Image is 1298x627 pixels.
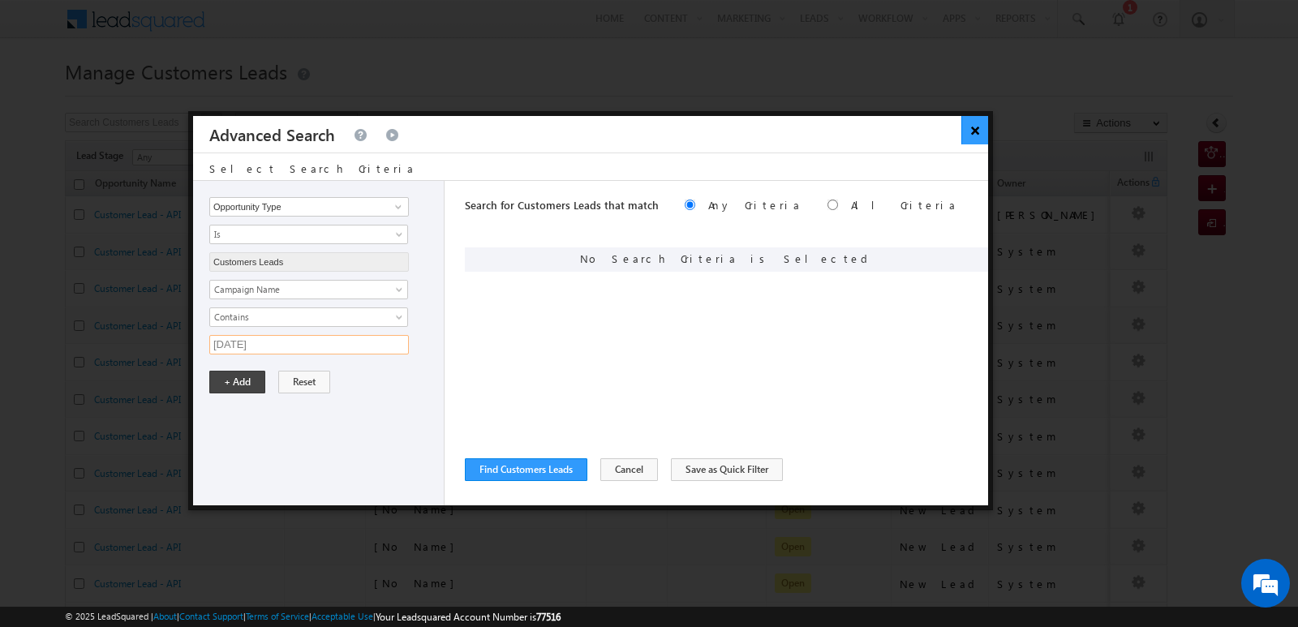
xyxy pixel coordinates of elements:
span: Campaign Name [210,282,386,297]
button: Find Customers Leads [465,458,587,481]
button: + Add [209,371,265,393]
a: Show All Items [386,199,406,215]
span: Select Search Criteria [209,161,415,175]
span: © 2025 LeadSquared | | | | | [65,609,561,625]
a: Contains [209,307,408,327]
span: Contains [210,310,386,324]
div: No Search Criteria is Selected [465,247,988,272]
a: About [153,611,177,621]
input: Type to Search [209,197,409,217]
img: d_60004797649_company_0_60004797649 [28,85,68,106]
a: Contact Support [179,611,243,621]
span: 77516 [536,611,561,623]
button: × [961,116,988,144]
a: Acceptable Use [312,611,373,621]
em: Start Chat [221,500,294,522]
textarea: Type your message and hit 'Enter' [21,150,296,486]
span: Is [210,227,386,242]
label: Any Criteria [708,198,802,212]
button: Reset [278,371,330,393]
a: Terms of Service [246,611,309,621]
a: Campaign Name [209,280,408,299]
label: All Criteria [851,198,957,212]
span: Your Leadsquared Account Number is [376,611,561,623]
input: Type to Search [209,252,409,272]
div: Minimize live chat window [266,8,305,47]
div: Chat with us now [84,85,273,106]
span: Search for Customers Leads that match [465,198,659,212]
button: Save as Quick Filter [671,458,783,481]
a: Is [209,225,408,244]
h3: Advanced Search [209,116,335,152]
button: Cancel [600,458,658,481]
